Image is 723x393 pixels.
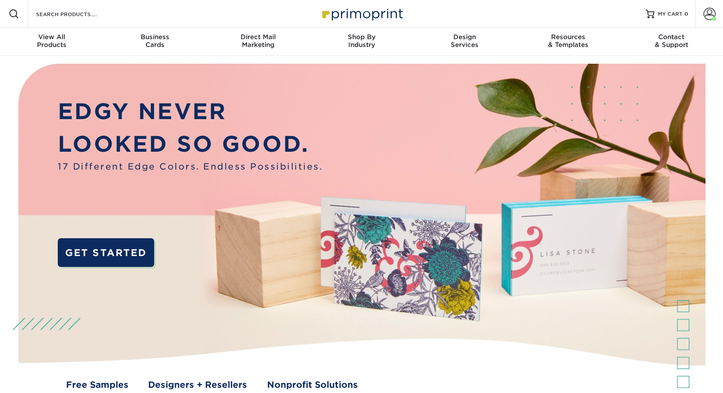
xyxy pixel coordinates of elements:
a: Contact& Support [620,28,723,56]
a: Resources& Templates [516,28,620,56]
span: 17 Different Edge Colors. Endless Possibilities. [58,160,323,173]
div: Services [413,33,516,49]
a: Free Samples [66,379,129,392]
a: BusinessCards [103,28,207,56]
span: Resources [516,33,620,41]
span: Shop By [310,33,413,41]
span: Design [413,33,516,41]
span: Direct Mail [207,33,310,41]
a: DesignServices [413,28,516,56]
div: & Templates [516,33,620,49]
div: Industry [310,33,413,49]
p: EDGY NEVER [58,95,323,128]
span: MY CART [658,10,683,18]
a: Shop ByIndustry [310,28,413,56]
img: Primoprint [318,4,405,23]
a: Designers + Resellers [148,379,247,392]
input: SEARCH PRODUCTS..... [35,9,120,19]
a: Direct MailMarketing [207,28,310,56]
p: LOOKED SO GOOD. [58,128,323,160]
a: Nonprofit Solutions [267,379,358,392]
span: 0 [684,11,688,17]
div: Marketing [207,33,310,49]
a: GET STARTED [58,238,154,267]
div: & Support [620,33,723,49]
span: Business [103,33,207,41]
span: Contact [620,33,723,41]
div: Cards [103,33,207,49]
